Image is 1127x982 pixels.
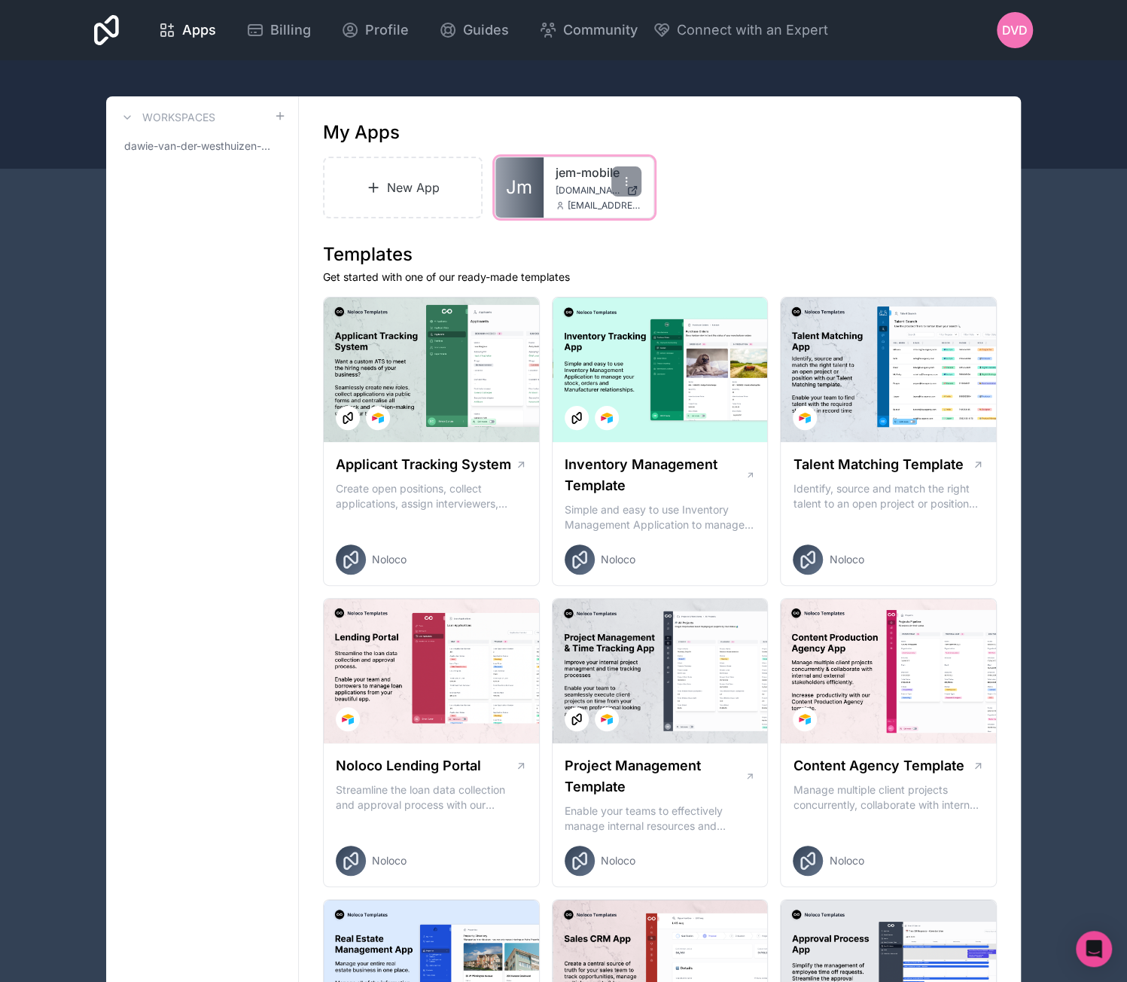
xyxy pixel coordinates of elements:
[527,14,650,47] a: Community
[365,20,409,41] span: Profile
[568,200,641,212] span: [EMAIL_ADDRESS][DOMAIN_NAME]
[601,713,613,725] img: Airtable Logo
[323,120,400,145] h1: My Apps
[565,454,745,496] h1: Inventory Management Template
[463,20,509,41] span: Guides
[323,270,997,285] p: Get started with one of our ready-made templates
[118,133,286,160] a: dawie-van-der-westhuizen-workspace
[323,242,997,267] h1: Templates
[565,755,745,797] h1: Project Management Template
[793,454,963,475] h1: Talent Matching Template
[323,157,483,218] a: New App
[799,412,811,424] img: Airtable Logo
[336,782,527,813] p: Streamline the loan data collection and approval process with our Lending Portal template.
[124,139,274,154] span: dawie-van-der-westhuizen-workspace
[1002,21,1028,39] span: Dvd
[495,157,544,218] a: Jm
[506,175,532,200] span: Jm
[336,481,527,511] p: Create open positions, collect applications, assign interviewers, centralise candidate feedback a...
[118,108,215,127] a: Workspaces
[653,20,828,41] button: Connect with an Expert
[601,853,635,868] span: Noloco
[372,412,384,424] img: Airtable Logo
[829,853,864,868] span: Noloco
[565,502,756,532] p: Simple and easy to use Inventory Management Application to manage your stock, orders and Manufact...
[234,14,323,47] a: Billing
[142,110,215,125] h3: Workspaces
[799,713,811,725] img: Airtable Logo
[601,552,635,567] span: Noloco
[556,163,641,181] a: jem-mobile
[336,454,511,475] h1: Applicant Tracking System
[329,14,421,47] a: Profile
[372,853,407,868] span: Noloco
[342,713,354,725] img: Airtable Logo
[829,552,864,567] span: Noloco
[793,481,984,511] p: Identify, source and match the right talent to an open project or position with our Talent Matchi...
[793,755,964,776] h1: Content Agency Template
[146,14,228,47] a: Apps
[677,20,828,41] span: Connect with an Expert
[372,552,407,567] span: Noloco
[1076,931,1112,967] div: Open Intercom Messenger
[563,20,638,41] span: Community
[565,804,756,834] p: Enable your teams to effectively manage internal resources and execute client projects on time.
[336,755,481,776] h1: Noloco Lending Portal
[556,185,620,197] span: [DOMAIN_NAME]
[182,20,216,41] span: Apps
[427,14,521,47] a: Guides
[556,185,641,197] a: [DOMAIN_NAME]
[793,782,984,813] p: Manage multiple client projects concurrently, collaborate with internal and external stakeholders...
[601,412,613,424] img: Airtable Logo
[270,20,311,41] span: Billing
